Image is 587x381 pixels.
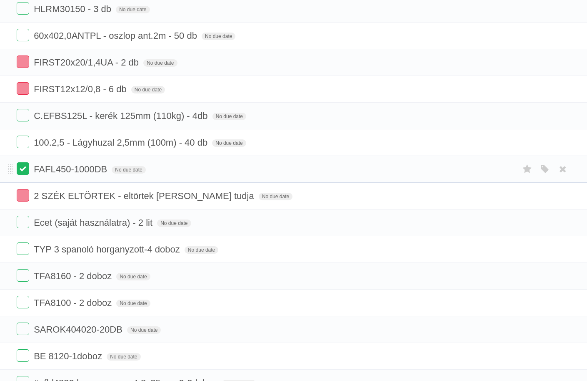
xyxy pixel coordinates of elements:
[116,6,150,13] span: No due date
[17,242,29,255] label: Done
[127,326,161,334] span: No due date
[34,351,104,361] span: BE 8120-1doboz
[17,216,29,228] label: Done
[34,164,109,174] span: FAFL450-1000DB
[34,271,114,281] span: TFA8160 - 2 doboz
[17,189,29,202] label: Done
[116,300,150,307] span: No due date
[520,162,535,176] label: Star task
[34,217,155,228] span: Ecet (saját használatra) - 2 lit
[112,166,145,174] span: No due date
[17,2,29,15] label: Done
[212,139,246,147] span: No due date
[34,191,256,201] span: 2 SZÉK ELTÖRTEK - eltörtek [PERSON_NAME] tudja
[107,353,140,361] span: No due date
[17,349,29,362] label: Done
[131,86,165,93] span: No due date
[17,136,29,148] label: Done
[17,269,29,282] label: Done
[34,298,114,308] span: TFA8100 - 2 doboz
[212,113,246,120] span: No due date
[17,82,29,95] label: Done
[34,4,113,14] span: HLRM30150 - 3 db
[34,57,141,68] span: FIRST20x20/1,4UA - 2 db
[17,323,29,335] label: Done
[34,137,210,148] span: 100.2,5 - Lágyhuzal 2,5mm (100m) - 40 db
[34,111,210,121] span: C.EFBS125L - kerék 125mm (110kg) - 4db
[259,193,292,200] span: No due date
[17,162,29,175] label: Done
[17,29,29,41] label: Done
[34,324,125,335] span: SAROK404020-20DB
[34,30,199,41] span: 60x402,0ANTPL - oszlop ant.2m - 50 db
[17,56,29,68] label: Done
[116,273,150,280] span: No due date
[34,244,182,255] span: TYP 3 spanoló horganyzott-4 doboz
[34,84,129,94] span: FIRST12x12/0,8 - 6 db
[17,109,29,121] label: Done
[157,220,191,227] span: No due date
[202,33,235,40] span: No due date
[185,246,218,254] span: No due date
[17,296,29,308] label: Done
[143,59,177,67] span: No due date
